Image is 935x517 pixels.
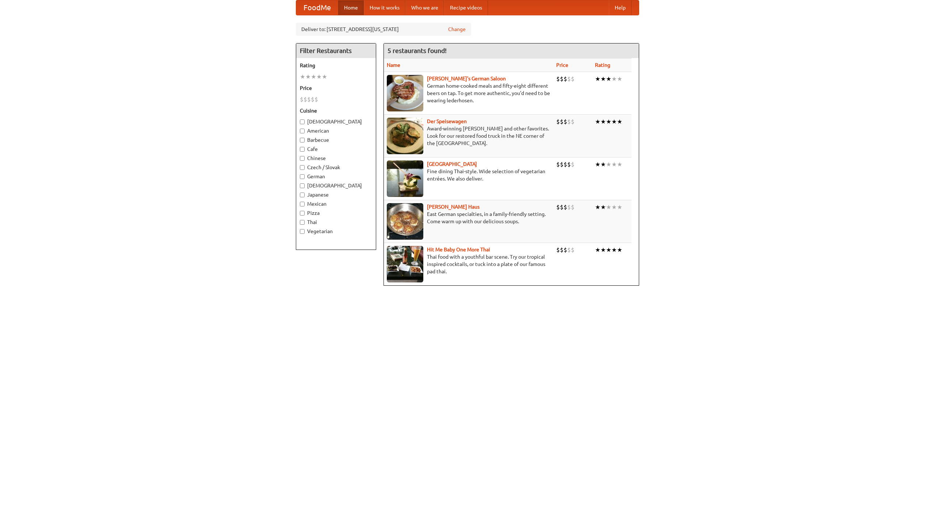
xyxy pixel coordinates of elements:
a: [PERSON_NAME] Haus [427,204,480,210]
li: ★ [595,203,600,211]
li: ★ [617,75,622,83]
li: $ [564,246,567,254]
li: $ [556,75,560,83]
li: $ [564,160,567,168]
input: German [300,174,305,179]
label: [DEMOGRAPHIC_DATA] [300,182,372,189]
a: Rating [595,62,610,68]
a: Name [387,62,400,68]
li: $ [567,203,571,211]
li: ★ [606,160,611,168]
a: Der Speisewagen [427,118,467,124]
li: ★ [300,73,305,81]
li: $ [560,118,564,126]
li: ★ [305,73,311,81]
li: $ [300,95,304,103]
li: ★ [617,160,622,168]
img: babythai.jpg [387,246,423,282]
input: [DEMOGRAPHIC_DATA] [300,183,305,188]
a: Hit Me Baby One More Thai [427,247,490,252]
input: Cafe [300,147,305,152]
input: American [300,129,305,133]
li: ★ [322,73,327,81]
li: ★ [611,160,617,168]
a: How it works [364,0,405,15]
input: Chinese [300,156,305,161]
li: $ [556,160,560,168]
li: $ [564,75,567,83]
img: kohlhaus.jpg [387,203,423,240]
li: $ [567,246,571,254]
img: speisewagen.jpg [387,118,423,154]
li: $ [556,246,560,254]
li: ★ [611,203,617,211]
li: $ [307,95,311,103]
h4: Filter Restaurants [296,43,376,58]
label: [DEMOGRAPHIC_DATA] [300,118,372,125]
h5: Price [300,84,372,92]
li: $ [560,160,564,168]
a: Who we are [405,0,444,15]
a: Help [609,0,631,15]
li: ★ [606,246,611,254]
ng-pluralize: 5 restaurants found! [388,47,447,54]
a: FoodMe [296,0,338,15]
li: ★ [617,203,622,211]
li: $ [556,203,560,211]
li: $ [311,95,314,103]
input: Japanese [300,193,305,197]
label: Mexican [300,200,372,208]
a: Recipe videos [444,0,488,15]
li: ★ [600,203,606,211]
li: ★ [600,246,606,254]
li: $ [571,246,575,254]
li: ★ [611,118,617,126]
li: ★ [595,160,600,168]
input: Czech / Slovak [300,165,305,170]
a: Price [556,62,568,68]
li: $ [564,118,567,126]
li: ★ [595,75,600,83]
label: Japanese [300,191,372,198]
label: Vegetarian [300,228,372,235]
li: $ [567,118,571,126]
label: Barbecue [300,136,372,144]
p: East German specialties, in a family-friendly setting. Come warm up with our delicious soups. [387,210,550,225]
a: Change [448,26,466,33]
label: Cafe [300,145,372,153]
li: ★ [606,118,611,126]
li: $ [571,75,575,83]
a: [GEOGRAPHIC_DATA] [427,161,477,167]
li: ★ [316,73,322,81]
li: ★ [606,203,611,211]
a: [PERSON_NAME]'s German Saloon [427,76,506,81]
label: Thai [300,218,372,226]
li: ★ [595,118,600,126]
li: ★ [611,246,617,254]
li: $ [560,75,564,83]
p: Award-winning [PERSON_NAME] and other favorites. Look for our restored food truck in the NE corne... [387,125,550,147]
li: ★ [595,246,600,254]
input: Pizza [300,211,305,216]
li: ★ [617,118,622,126]
label: Czech / Slovak [300,164,372,171]
input: Thai [300,220,305,225]
input: Vegetarian [300,229,305,234]
li: ★ [311,73,316,81]
img: esthers.jpg [387,75,423,111]
li: $ [560,203,564,211]
h5: Rating [300,62,372,69]
label: Pizza [300,209,372,217]
img: satay.jpg [387,160,423,197]
label: Chinese [300,155,372,162]
p: Thai food with a youthful bar scene. Try our tropical inspired cocktails, or tuck into a plate of... [387,253,550,275]
li: $ [567,160,571,168]
li: $ [560,246,564,254]
li: $ [567,75,571,83]
li: $ [556,118,560,126]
